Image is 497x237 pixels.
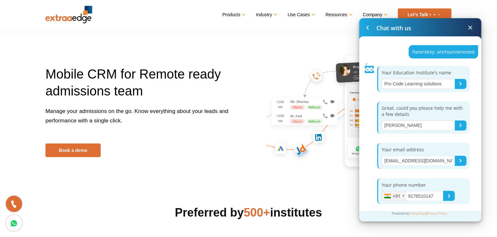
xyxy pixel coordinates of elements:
p: Great, could you please help me with a few details [382,105,466,118]
div: Telephone country code [382,191,406,201]
h1: Mobile CRM for Remote ready admissions team [45,66,244,106]
input: Name* [381,191,443,201]
div: Powered by | [392,206,449,221]
input: Name* [381,156,455,166]
button: Submit [455,79,466,89]
div: +91 [393,191,401,201]
p: Your phone number [382,182,466,188]
a: Book a demo [45,143,101,157]
p: Your Education Institute's name [382,69,466,76]
img: mobile-crm-for-remote-admissions-team [266,50,452,172]
a: ExtraaEdge [409,212,426,215]
a: Company [363,10,387,19]
span: 500+ [244,206,270,219]
a: Products [223,10,245,19]
a: Resources [325,10,351,19]
h2: Preferred by institutes [45,205,452,220]
p: Your email address [382,146,466,153]
a: Industry [256,10,276,19]
div: ParentKey: areYouinterested [409,45,478,58]
a: Let’s Talk [398,8,452,21]
button: Submit [455,156,466,166]
input: Name* [381,79,455,89]
input: Name* [381,120,455,131]
span: Manage your admissions on the go. Know everything about your leads and performance with a single ... [45,108,228,124]
a: Use Cases [288,10,314,19]
a: Privacy Policy [427,212,447,215]
div: Chat with us [376,23,411,39]
button: Submit [443,191,455,201]
button: Submit [455,120,466,131]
